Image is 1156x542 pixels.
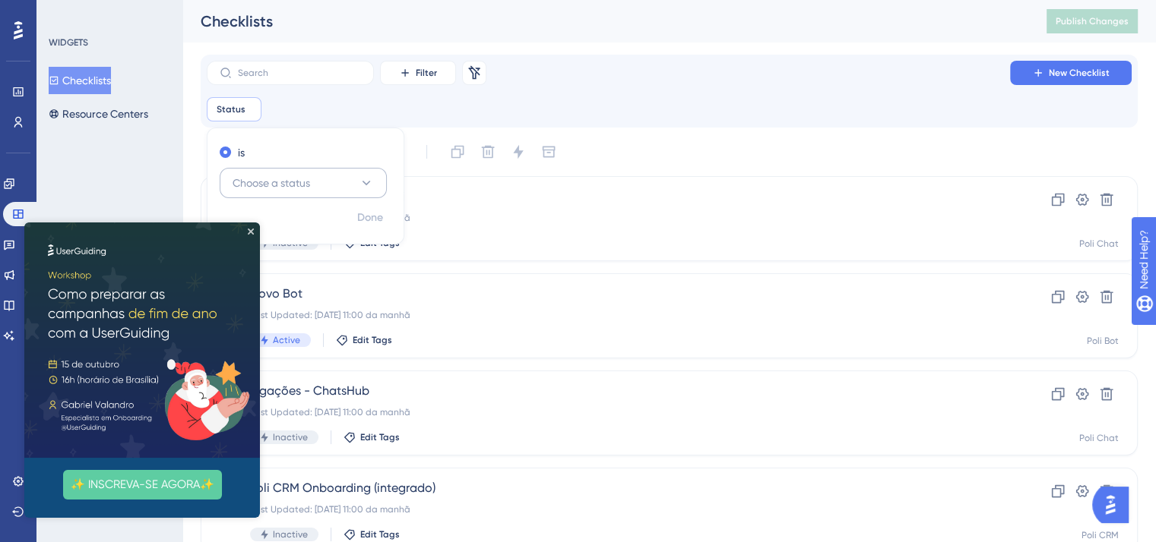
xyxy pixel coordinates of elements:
[1079,432,1119,444] div: Poli Chat
[250,212,967,224] div: Last Updated: [DATE] 11:00 da manhã
[238,68,361,78] input: Search
[1049,67,1110,79] span: New Checklist
[360,528,400,540] span: Edit Tags
[1087,335,1119,347] div: Poli Bot
[353,334,392,346] span: Edit Tags
[360,431,400,443] span: Edit Tags
[250,382,967,400] span: Ligações - ChatsHub
[273,528,308,540] span: Inactive
[344,528,400,540] button: Edit Tags
[1010,61,1132,85] button: New Checklist
[250,406,967,418] div: Last Updated: [DATE] 11:00 da manhã
[1056,15,1129,27] span: Publish Changes
[238,143,245,162] label: is
[1047,9,1138,33] button: Publish Changes
[250,309,967,321] div: Last Updated: [DATE] 11:00 da manhã
[36,4,95,22] span: Need Help?
[220,168,387,198] button: Choose a status
[233,174,310,192] span: Choose a status
[250,187,967,206] span: Onboarding Checklist - Poli
[344,431,400,443] button: Edit Tags
[250,479,967,497] span: Poli CRM Onboarding (integrado)
[357,209,383,227] span: Done
[416,67,437,79] span: Filter
[217,103,245,115] span: Status
[1092,482,1138,528] iframe: UserGuiding AI Assistant Launcher
[1082,529,1119,541] div: Poli CRM
[336,334,392,346] button: Edit Tags
[250,285,967,303] span: Novo Bot
[380,61,456,85] button: Filter
[49,67,111,94] button: Checklists
[39,247,198,277] button: ✨ INSCREVA-SE AGORA✨
[49,100,148,128] button: Resource Centers
[49,36,88,49] div: WIDGETS
[250,503,967,515] div: Last Updated: [DATE] 11:00 da manhã
[273,431,308,443] span: Inactive
[223,6,230,12] div: Close Preview
[1079,238,1119,250] div: Poli Chat
[201,11,1009,32] div: Checklists
[273,334,300,346] span: Active
[349,204,391,232] button: Done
